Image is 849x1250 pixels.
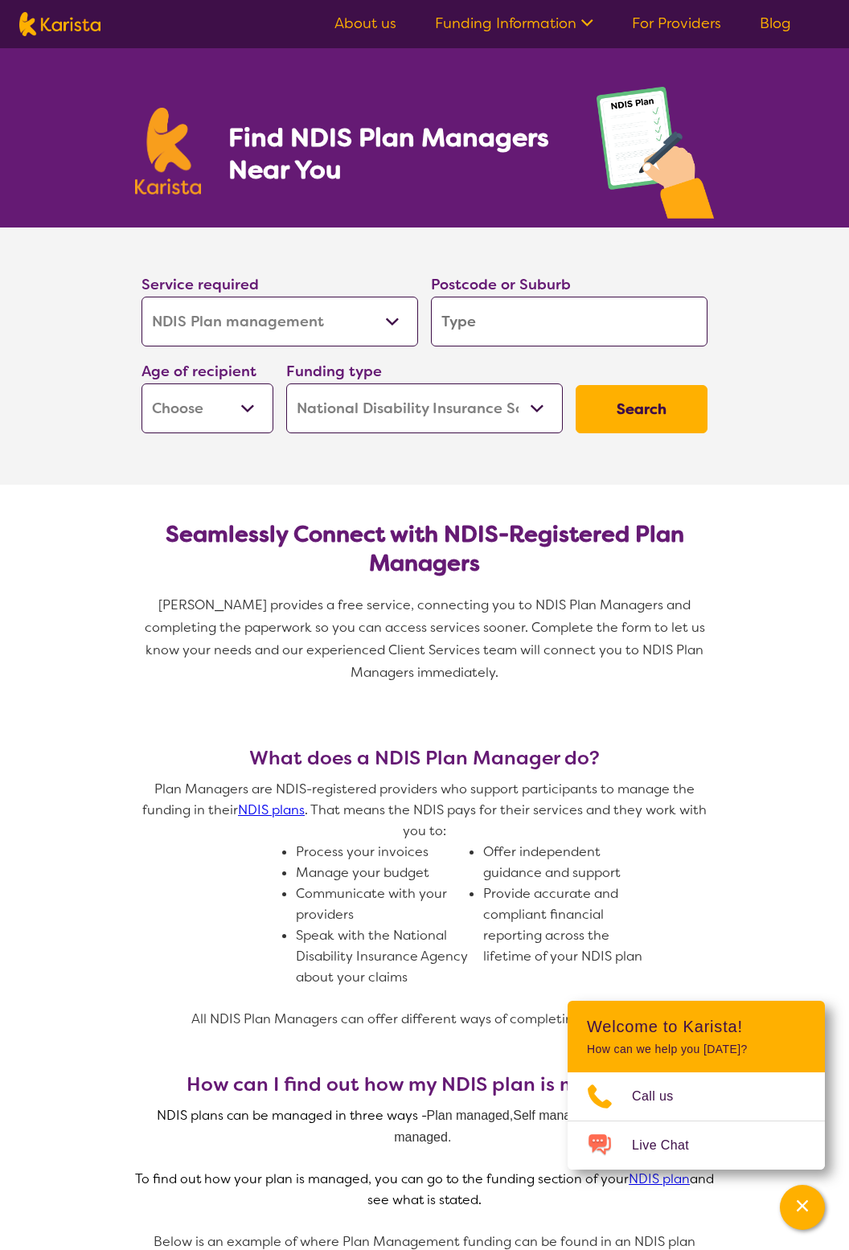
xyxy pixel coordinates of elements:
[431,275,571,294] label: Postcode or Suburb
[587,1017,806,1036] h2: Welcome to Karista!
[483,842,658,883] li: Offer independent guidance and support
[141,362,256,381] label: Age of recipient
[780,1185,825,1230] button: Channel Menu
[228,121,564,186] h1: Find NDIS Plan Managers Near You
[135,1170,714,1208] span: To find out how your plan is managed, you can go to the funding section of your and see what is s...
[154,520,695,578] h2: Seamlessly Connect with NDIS-Registered Plan Managers
[296,883,470,925] li: Communicate with your providers
[296,842,470,863] li: Process your invoices
[286,362,382,381] label: Funding type
[19,12,100,36] img: Karista logo
[632,14,721,33] a: For Providers
[141,275,259,294] label: Service required
[483,883,658,967] li: Provide accurate and compliant financial reporting across the lifetime of your NDIS plan
[568,1001,825,1170] div: Channel Menu
[632,1084,693,1109] span: Call us
[135,108,201,195] img: Karista logo
[513,1109,607,1122] span: Self managed or
[632,1133,708,1158] span: Live Chat
[157,1107,427,1124] span: NDIS plans can be managed in three ways -
[334,14,396,33] a: About us
[238,801,305,818] a: NDIS plans
[576,385,707,433] button: Search
[296,925,470,988] li: Speak with the National Disability Insurance Agency about your claims
[431,297,707,346] input: Type
[135,779,714,842] p: Plan Managers are NDIS-registered providers who support participants to manage the funding in the...
[435,14,593,33] a: Funding Information
[427,1109,514,1122] span: Plan managed,
[135,1073,714,1096] h3: How can I find out how my NDIS plan is managed?
[568,1072,825,1170] ul: Choose channel
[587,1043,806,1056] p: How can we help you [DATE]?
[760,14,791,33] a: Blog
[135,747,714,769] h3: What does a NDIS Plan Manager do?
[597,87,714,227] img: plan-management
[135,1009,714,1030] p: All NDIS Plan Managers can offer different ways of completing this service.
[629,1170,690,1187] a: NDIS plan
[296,863,470,883] li: Manage your budget
[145,596,708,681] span: [PERSON_NAME] provides a free service, connecting you to NDIS Plan Managers and completing the pa...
